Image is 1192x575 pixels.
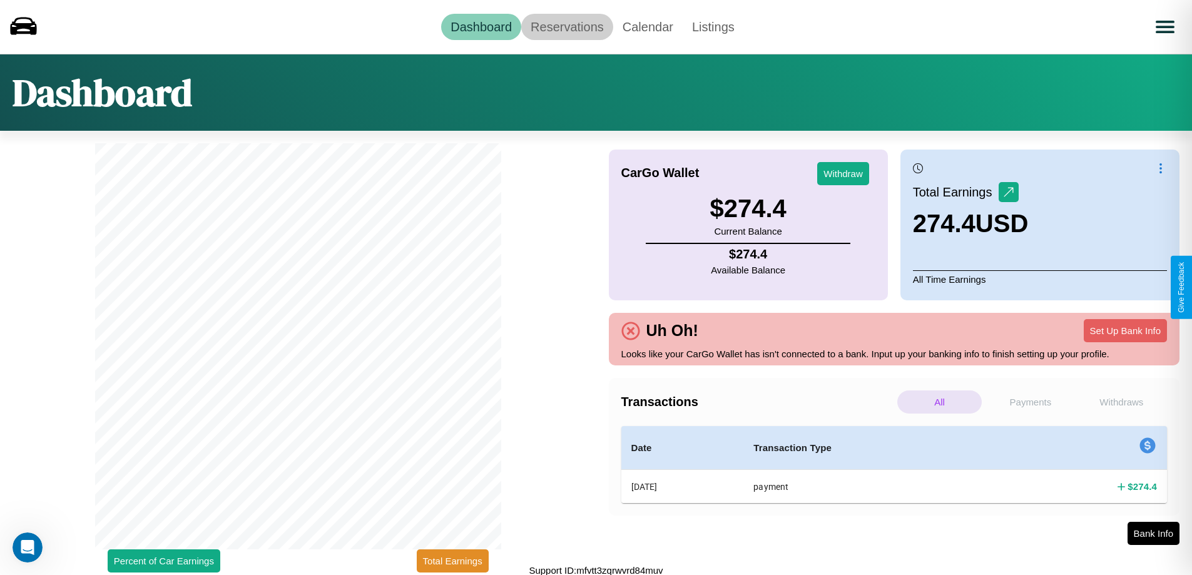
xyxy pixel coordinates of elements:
[521,14,613,40] a: Reservations
[640,322,705,340] h4: Uh Oh!
[621,166,700,180] h4: CarGo Wallet
[710,195,786,223] h3: $ 274.4
[1128,522,1179,545] button: Bank Info
[417,549,489,572] button: Total Earnings
[1079,390,1164,414] p: Withdraws
[711,247,785,262] h4: $ 274.4
[711,262,785,278] p: Available Balance
[1177,262,1186,313] div: Give Feedback
[817,162,869,185] button: Withdraw
[897,390,982,414] p: All
[613,14,683,40] a: Calendar
[441,14,521,40] a: Dashboard
[621,395,894,409] h4: Transactions
[13,532,43,562] iframe: Intercom live chat
[913,210,1029,238] h3: 274.4 USD
[621,345,1168,362] p: Looks like your CarGo Wallet has isn't connected to a bank. Input up your banking info to finish ...
[631,440,734,455] h4: Date
[13,67,192,118] h1: Dashboard
[1128,480,1157,493] h4: $ 274.4
[621,470,744,504] th: [DATE]
[913,181,999,203] p: Total Earnings
[108,549,220,572] button: Percent of Car Earnings
[683,14,744,40] a: Listings
[621,426,1168,503] table: simple table
[1148,9,1183,44] button: Open menu
[710,223,786,240] p: Current Balance
[988,390,1072,414] p: Payments
[913,270,1167,288] p: All Time Earnings
[743,470,1003,504] th: payment
[1084,319,1167,342] button: Set Up Bank Info
[753,440,993,455] h4: Transaction Type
